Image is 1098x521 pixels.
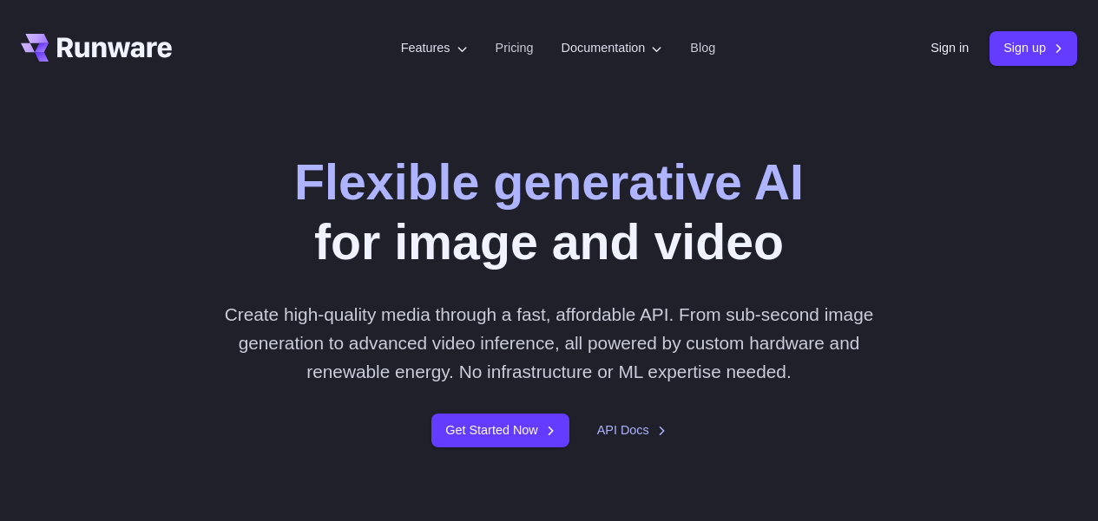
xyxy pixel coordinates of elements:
[21,34,172,62] a: Go to /
[431,414,569,447] a: Get Started Now
[597,420,667,440] a: API Docs
[562,38,663,58] label: Documentation
[211,300,887,387] p: Create high-quality media through a fast, affordable API. From sub-second image generation to adv...
[930,38,969,58] a: Sign in
[294,153,804,272] h1: for image and video
[990,31,1077,65] a: Sign up
[294,154,804,210] strong: Flexible generative AI
[496,38,534,58] a: Pricing
[401,38,468,58] label: Features
[690,38,715,58] a: Blog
